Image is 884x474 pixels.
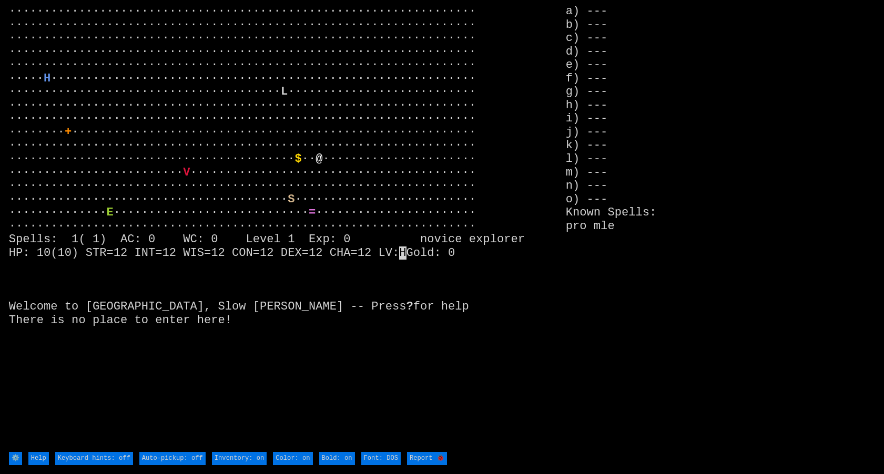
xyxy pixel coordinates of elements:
mark: H [399,246,406,260]
input: Report 🐞 [407,452,447,466]
font: + [65,126,72,139]
input: Font: DOS [361,452,401,466]
input: Auto-pickup: off [139,452,206,466]
font: V [183,166,190,179]
font: $ [294,152,301,166]
font: = [309,206,316,219]
input: Bold: on [319,452,355,466]
font: L [281,85,288,98]
input: ⚙️ [9,452,22,466]
font: S [288,193,294,206]
b: ? [407,300,413,313]
input: Inventory: on [212,452,267,466]
font: E [106,206,113,219]
input: Keyboard hints: off [55,452,133,466]
input: Help [28,452,49,466]
larn: ··································································· ·····························... [9,5,566,450]
input: Color: on [273,452,312,466]
stats: a) --- b) --- c) --- d) --- e) --- f) --- g) --- h) --- i) --- j) --- k) --- l) --- m) --- n) ---... [566,5,875,450]
font: H [44,72,50,85]
font: @ [316,152,322,166]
